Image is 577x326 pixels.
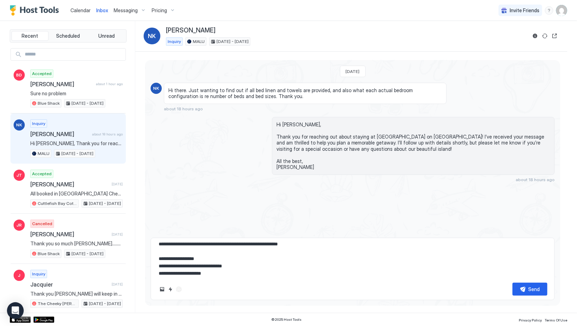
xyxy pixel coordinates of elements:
[114,7,138,14] span: Messaging
[166,27,215,35] span: [PERSON_NAME]
[98,33,115,39] span: Unread
[30,281,109,288] span: Jacquier
[164,106,203,111] span: about 18 hours ago
[88,31,125,41] button: Unread
[71,251,104,257] span: [DATE] - [DATE]
[7,302,24,319] div: Open Intercom Messenger
[519,316,542,323] a: Privacy Policy
[148,32,156,40] span: NK
[33,317,54,323] a: Google Play Store
[276,121,550,170] span: Hi [PERSON_NAME], Thank you for reaching out about staying at [GEOGRAPHIC_DATA] on [GEOGRAPHIC_DA...
[112,282,123,287] span: [DATE]
[32,120,45,127] span: Inquiry
[96,7,108,14] a: Inbox
[10,29,127,43] div: tab-group
[32,71,52,77] span: Accepted
[556,5,567,16] div: User profile
[30,131,89,138] span: [PERSON_NAME]
[545,316,567,323] a: Terms Of Use
[193,38,205,45] span: MALU
[50,31,87,41] button: Scheduled
[545,318,567,322] span: Terms Of Use
[38,100,60,106] span: Blue Shack
[12,31,48,41] button: Recent
[545,6,553,15] div: menu
[22,33,38,39] span: Recent
[89,200,121,207] span: [DATE] - [DATE]
[519,318,542,322] span: Privacy Policy
[541,32,549,40] button: Sync reservation
[168,38,181,45] span: Inquiry
[531,32,539,40] button: Reservation information
[10,5,62,16] a: Host Tools Logo
[272,317,302,322] span: © 2025 Host Tools
[32,221,52,227] span: Cancelled
[166,285,175,294] button: Quick reply
[158,285,166,294] button: Upload image
[510,7,539,14] span: Invite Friends
[38,150,50,157] span: MALU
[513,283,547,296] button: Send
[30,90,123,97] span: Sure no problem
[168,87,442,99] span: Hi there. Just wanting to find out if all bed linen and towels are provided, and also what each a...
[30,140,123,147] span: Hi [PERSON_NAME], Thank you for reaching out about staying at [GEOGRAPHIC_DATA] on [GEOGRAPHIC_DA...
[71,100,104,106] span: [DATE] - [DATE]
[96,7,108,13] span: Inbox
[22,49,126,60] input: Input Field
[10,317,31,323] a: App Store
[112,182,123,186] span: [DATE]
[30,291,123,297] span: Thank you [PERSON_NAME] will keep in touch Cheers
[16,122,22,128] span: NK
[38,301,77,307] span: The Cheeky [PERSON_NAME]
[92,132,123,136] span: about 18 hours ago
[56,33,80,39] span: Scheduled
[153,85,159,91] span: NK
[529,286,540,293] div: Send
[30,181,109,188] span: [PERSON_NAME]
[70,7,91,13] span: Calendar
[30,231,109,238] span: [PERSON_NAME]
[17,222,22,228] span: JR
[346,69,360,74] span: [DATE]
[152,7,167,14] span: Pricing
[16,72,22,78] span: BD
[32,171,52,177] span: Accepted
[551,32,559,40] button: Open reservation
[32,271,45,277] span: Inquiry
[30,81,93,88] span: [PERSON_NAME]
[38,200,77,207] span: Cuttlefish Bay Cottage
[96,82,123,86] span: about 1 hour ago
[30,240,123,247] span: Thank you so much [PERSON_NAME]…..we will! For this year, another lucky family will be able to en...
[61,150,93,157] span: [DATE] - [DATE]
[38,251,60,257] span: Blue Shack
[516,177,555,182] span: about 18 hours ago
[217,38,249,45] span: [DATE] - [DATE]
[16,172,22,178] span: JT
[89,301,121,307] span: [DATE] - [DATE]
[30,191,123,197] span: All booked in [GEOGRAPHIC_DATA] Cheers Flip
[18,272,21,279] span: J
[112,232,123,237] span: [DATE]
[70,7,91,14] a: Calendar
